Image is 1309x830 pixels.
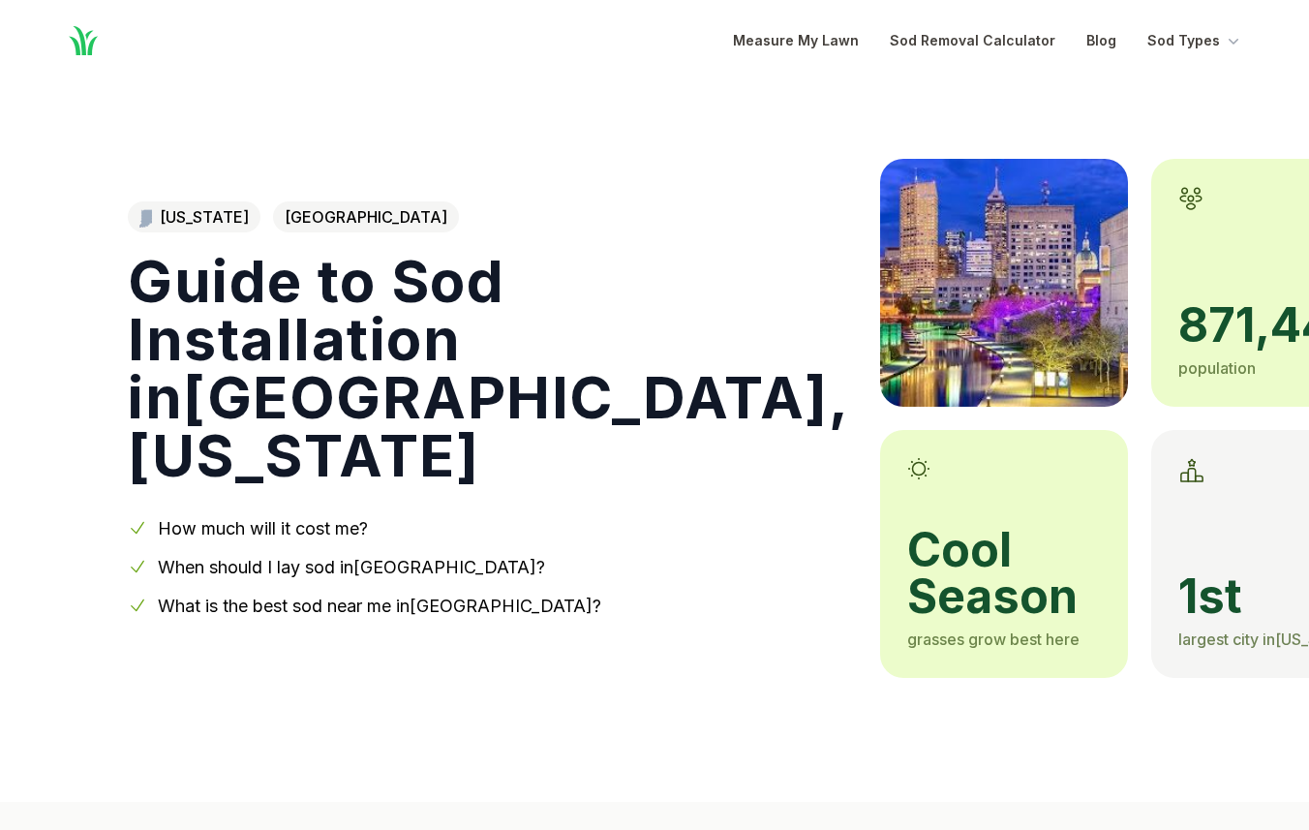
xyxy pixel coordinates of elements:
a: When should I lay sod in[GEOGRAPHIC_DATA]? [158,557,545,577]
h1: Guide to Sod Installation in [GEOGRAPHIC_DATA] , [US_STATE] [128,252,849,484]
span: population [1178,358,1256,378]
a: Blog [1086,29,1116,52]
a: How much will it cost me? [158,518,368,538]
a: Sod Removal Calculator [890,29,1055,52]
img: Indiana state outline [139,207,152,227]
a: What is the best sod near me in[GEOGRAPHIC_DATA]? [158,596,601,616]
span: cool season [907,527,1101,620]
img: A picture of Indianapolis [880,159,1128,407]
span: grasses grow best here [907,630,1080,649]
button: Sod Types [1147,29,1243,52]
span: [GEOGRAPHIC_DATA] [273,201,459,232]
a: [US_STATE] [128,201,260,232]
a: Measure My Lawn [733,29,859,52]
